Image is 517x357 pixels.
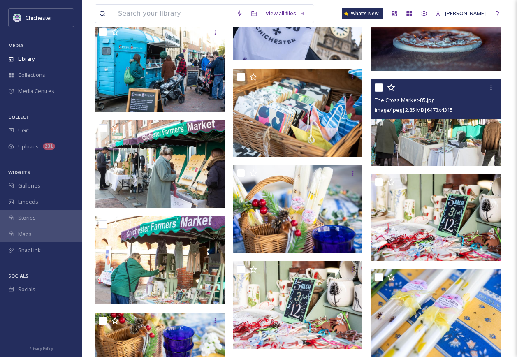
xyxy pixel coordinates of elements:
span: SOCIALS [8,273,28,279]
img: Logo_of_Chichester_District_Council.png [13,14,21,22]
span: UGC [18,127,29,134]
a: View all files [262,5,310,21]
span: MEDIA [8,42,23,49]
div: 231 [43,143,55,150]
img: The Cross Market-84.jpg [95,216,227,304]
span: [PERSON_NAME] [445,9,486,17]
span: Privacy Policy [29,346,53,351]
span: Collections [18,71,45,79]
img: The Cross Market-81.jpg [233,261,365,349]
a: [PERSON_NAME] [431,5,490,21]
input: Search your library [114,5,232,23]
span: Media Centres [18,87,54,95]
span: Galleries [18,182,40,190]
span: The Cross Market-85.jpg [375,96,434,104]
img: The Cross Market-89.jpg [95,120,227,208]
img: The Cross Market-85.jpg [371,79,501,166]
a: Privacy Policy [29,343,53,353]
span: Embeds [18,198,38,206]
span: Maps [18,230,32,238]
span: Library [18,55,35,63]
span: Stories [18,214,36,222]
span: SnapLink [18,246,41,254]
img: The Cross Market-79.jpg [233,165,365,253]
img: The Cross Market-80.jpg [371,174,501,261]
span: Chichester [26,14,52,21]
a: What's New [342,8,383,19]
span: Socials [18,285,35,293]
span: WIDGETS [8,169,30,175]
img: The Cross Market-111.jpg [95,24,227,112]
span: Uploads [18,143,39,151]
img: The Cross Market-77.jpg [371,269,503,357]
span: image/jpeg | 2.85 MB | 6473 x 4315 [375,106,453,114]
img: The Cross Market-86.jpg [233,69,365,157]
span: COLLECT [8,114,29,120]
